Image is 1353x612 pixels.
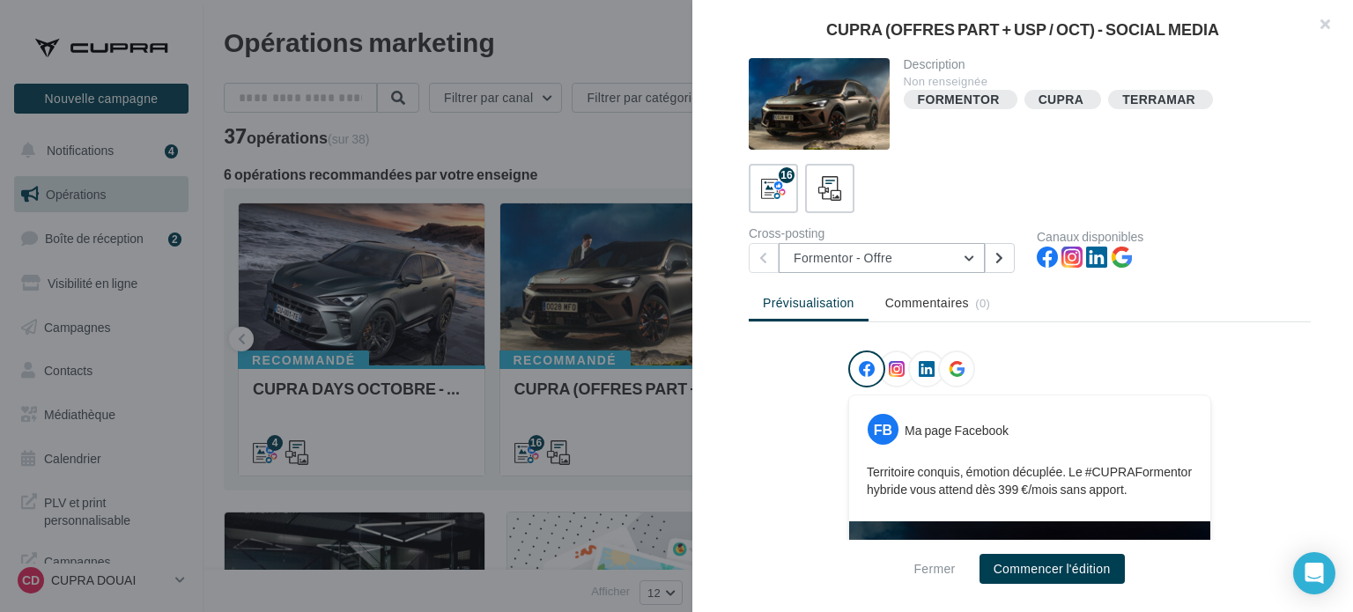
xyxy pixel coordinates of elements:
button: Commencer l'édition [980,554,1125,584]
div: FB [868,414,898,445]
div: CUPRA (OFFRES PART + USP / OCT) - SOCIAL MEDIA [721,21,1325,37]
p: Territoire conquis, émotion décuplée. Le #CUPRAFormentor hybride vous attend dès 399 €/mois sans ... [867,463,1193,498]
div: TERRAMAR [1122,93,1195,107]
div: FORMENTOR [918,93,1000,107]
div: Ma page Facebook [905,422,1009,439]
div: Cross-posting [749,227,1023,240]
div: CUPRA [1039,93,1084,107]
div: Canaux disponibles [1037,231,1311,243]
div: Non renseignée [904,74,1298,90]
div: 16 [779,167,795,183]
button: Fermer [906,558,962,579]
span: Commentaires [885,294,969,312]
div: Description [904,58,1298,70]
button: Formentor - Offre [779,243,985,273]
span: (0) [975,296,990,310]
div: Open Intercom Messenger [1293,552,1335,594]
